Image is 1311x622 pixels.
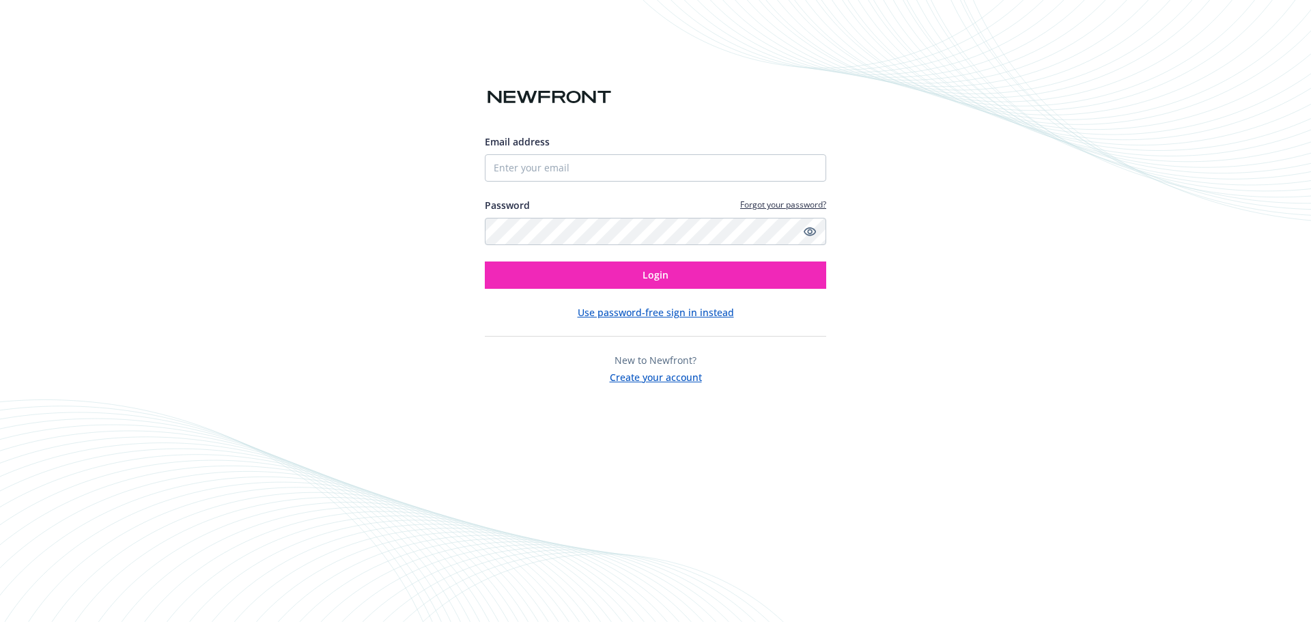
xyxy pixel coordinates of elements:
[485,135,550,148] span: Email address
[485,261,826,289] button: Login
[643,268,668,281] span: Login
[802,223,818,240] a: Show password
[485,218,826,245] input: Enter your password
[485,154,826,182] input: Enter your email
[615,354,696,367] span: New to Newfront?
[485,85,614,109] img: Newfront logo
[610,367,702,384] button: Create your account
[578,305,734,320] button: Use password-free sign in instead
[485,198,530,212] label: Password
[740,199,826,210] a: Forgot your password?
